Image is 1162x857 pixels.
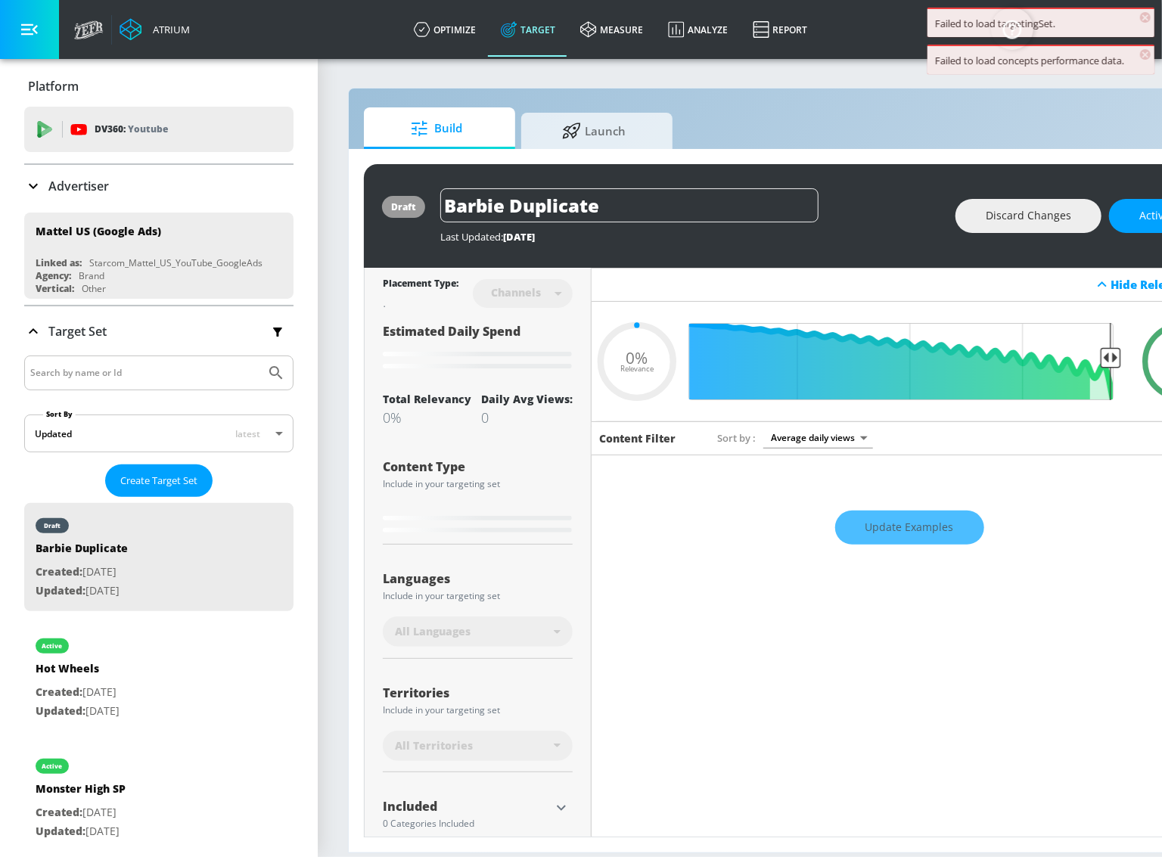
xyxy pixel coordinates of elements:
[402,2,489,57] a: optimize
[991,8,1033,50] button: Open Resource Center
[383,819,550,828] div: 0 Categories Included
[481,392,573,406] div: Daily Avg Views:
[48,323,107,340] p: Target Set
[120,18,190,41] a: Atrium
[24,165,294,207] div: Advertiser
[383,800,550,812] div: Included
[24,503,294,611] div: draftBarbie DuplicateCreated:[DATE]Updated:[DATE]
[43,409,76,419] label: Sort By
[383,408,471,427] div: 0%
[383,573,573,585] div: Languages
[79,269,104,282] div: Brand
[379,110,494,147] span: Build
[483,286,548,299] div: Channels
[30,363,259,383] input: Search by name or Id
[36,224,161,238] div: Mattel US (Google Ads)
[440,230,940,244] div: Last Updated:
[24,65,294,107] div: Platform
[383,480,573,489] div: Include in your targeting set
[147,23,190,36] div: Atrium
[24,623,294,731] div: activeHot WheelsCreated:[DATE]Updated:[DATE]
[35,427,72,440] div: Updated
[620,365,654,373] span: Relevance
[36,564,82,579] span: Created:
[42,762,63,770] div: active
[383,687,573,699] div: Territories
[36,282,74,295] div: Vertical:
[36,563,128,582] p: [DATE]
[36,702,120,721] p: [DATE]
[24,213,294,299] div: Mattel US (Google Ads)Linked as:Starcom_Mattel_US_YouTube_GoogleAdsAgency:BrandVertical:Other
[44,522,61,529] div: draft
[28,78,79,95] p: Platform
[42,642,63,650] div: active
[698,323,1121,400] input: Final Threshold
[395,624,471,639] span: All Languages
[503,230,535,244] span: [DATE]
[383,392,471,406] div: Total Relevancy
[36,583,85,598] span: Updated:
[741,2,820,57] a: Report
[599,431,676,446] h6: Content Filter
[120,472,197,489] span: Create Target Set
[391,200,416,213] div: draft
[36,269,71,282] div: Agency:
[536,113,651,149] span: Launch
[383,461,573,473] div: Content Type
[383,706,573,715] div: Include in your targeting set
[95,121,168,138] p: DV360:
[36,582,128,601] p: [DATE]
[36,683,120,702] p: [DATE]
[763,427,873,448] div: Average daily views
[568,2,656,57] a: measure
[24,744,294,852] div: activeMonster High SPCreated:[DATE]Updated:[DATE]
[89,256,263,269] div: Starcom_Mattel_US_YouTube_GoogleAds
[383,277,458,293] div: Placement Type:
[36,256,82,269] div: Linked as:
[717,431,756,445] span: Sort by
[128,121,168,137] p: Youtube
[395,738,473,753] span: All Territories
[36,661,120,683] div: Hot Wheels
[36,541,128,563] div: Barbie Duplicate
[383,731,573,761] div: All Territories
[383,323,573,374] div: Estimated Daily Spend
[36,685,82,699] span: Created:
[24,306,294,356] div: Target Set
[82,282,106,295] div: Other
[235,427,260,440] span: latest
[36,822,126,841] p: [DATE]
[36,803,126,822] p: [DATE]
[935,54,1147,67] div: Failed to load concepts performance data.
[105,464,213,497] button: Create Target Set
[955,199,1101,233] button: Discard Changes
[383,616,573,647] div: All Languages
[1140,12,1151,23] span: ×
[656,2,741,57] a: Analyze
[36,824,85,838] span: Updated:
[935,17,1147,30] div: Failed to load targetingSet.
[986,206,1071,225] span: Discard Changes
[36,703,85,718] span: Updated:
[24,107,294,152] div: DV360: Youtube
[383,323,520,340] span: Estimated Daily Spend
[1140,49,1151,60] span: ×
[36,781,126,803] div: Monster High SP
[48,178,109,194] p: Advertiser
[383,592,573,601] div: Include in your targeting set
[481,408,573,427] div: 0
[489,2,568,57] a: Target
[626,349,648,365] span: 0%
[36,805,82,819] span: Created:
